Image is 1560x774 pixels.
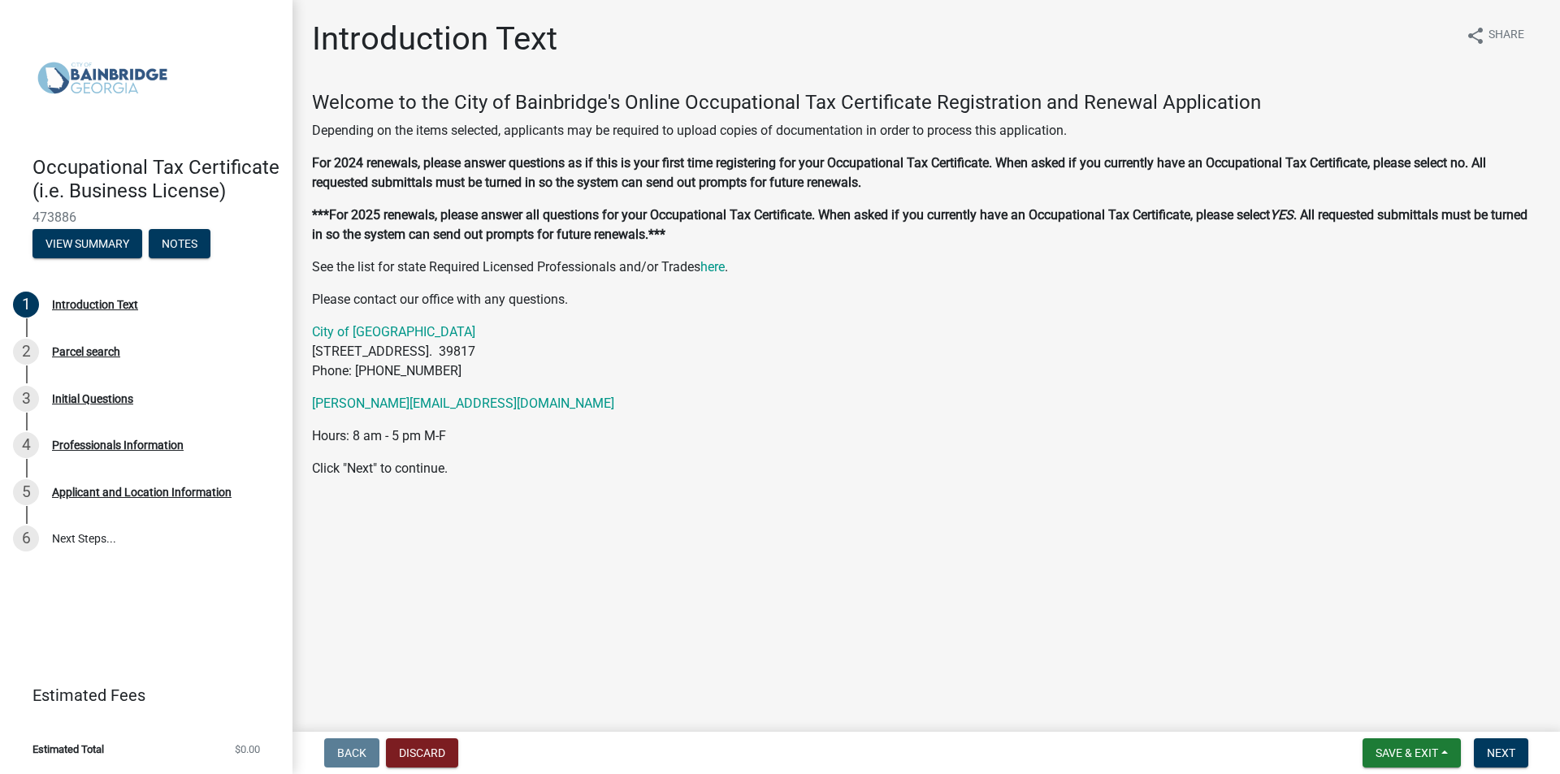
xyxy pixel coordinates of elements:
[312,207,1527,242] strong: . All requested submittals must be turned in so the system can send out prompts for future renewa...
[13,525,39,551] div: 6
[1487,746,1515,759] span: Next
[52,486,232,498] div: Applicant and Location Information
[235,744,260,755] span: $0.00
[13,386,39,412] div: 3
[386,738,458,768] button: Discard
[13,479,39,505] div: 5
[312,459,1540,478] p: Click "Next" to continue.
[52,299,138,310] div: Introduction Text
[32,238,142,251] wm-modal-confirm: Summary
[312,19,557,58] h1: Introduction Text
[1376,746,1438,759] span: Save & Exit
[312,426,1540,446] p: Hours: 8 am - 5 pm M-F
[32,17,172,139] img: City of Bainbridge, Georgia (Canceled)
[13,292,39,318] div: 1
[32,229,142,258] button: View Summary
[312,155,1486,190] strong: For 2024 renewals, please answer questions as if this is your first time registering for your Occ...
[1488,26,1524,45] span: Share
[1270,207,1293,223] strong: YES
[1363,738,1461,768] button: Save & Exit
[52,346,120,357] div: Parcel search
[1466,26,1485,45] i: share
[13,432,39,458] div: 4
[52,439,184,451] div: Professionals Information
[700,259,725,275] a: here
[1453,19,1537,51] button: shareShare
[312,121,1540,141] p: Depending on the items selected, applicants may be required to upload copies of documentation in ...
[52,393,133,404] div: Initial Questions
[312,257,1540,277] p: See the list for state Required Licensed Professionals and/or Trades .
[32,744,104,755] span: Estimated Total
[312,207,1270,223] strong: ***For 2025 renewals, please answer all questions for your Occupational Tax Certificate. When ask...
[337,746,366,759] span: Back
[312,322,1540,381] p: [STREET_ADDRESS]. 39817 Phone: [PHONE_NUMBER]
[32,210,260,225] span: 473886
[13,339,39,365] div: 2
[312,396,614,411] a: [PERSON_NAME][EMAIL_ADDRESS][DOMAIN_NAME]
[312,324,475,339] a: City of [GEOGRAPHIC_DATA]
[312,91,1540,115] h4: Welcome to the City of Bainbridge's Online Occupational Tax Certificate Registration and Renewal ...
[324,738,379,768] button: Back
[32,156,279,203] h4: Occupational Tax Certificate (i.e. Business License)
[149,238,210,251] wm-modal-confirm: Notes
[312,290,1540,309] p: Please contact our office with any questions.
[13,679,266,711] a: Estimated Fees
[149,229,210,258] button: Notes
[1474,738,1528,768] button: Next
